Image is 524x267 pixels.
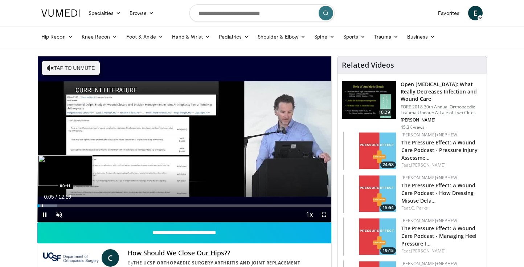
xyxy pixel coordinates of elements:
[342,81,396,119] img: ded7be61-cdd8-40fc-98a3-de551fea390e.150x105_q85_crop-smart_upscale.jpg
[343,175,398,213] a: 15:54
[343,132,398,170] a: 24:58
[376,109,393,116] span: 10:29
[343,132,398,170] img: 2a658e12-bd38-46e9-9f21-8239cc81ed40.150x105_q85_crop-smart_upscale.jpg
[468,6,483,20] a: E
[317,207,331,222] button: Fullscreen
[125,6,159,20] a: Browse
[339,29,370,44] a: Sports
[56,194,57,200] span: /
[214,29,253,44] a: Pediatrics
[128,249,325,257] h4: How Should We Close Our Hips??
[401,260,457,267] a: [PERSON_NAME]+Nephew
[77,29,122,44] a: Knee Recon
[370,29,403,44] a: Trauma
[401,175,457,181] a: [PERSON_NAME]+Nephew
[122,29,168,44] a: Foot & Ankle
[401,124,425,130] p: 45.3K views
[37,207,52,222] button: Pause
[37,56,331,222] video-js: Video Player
[401,104,482,116] p: FORE 2018 30th Annual Orthopaedic Trauma Update: A Tale of Two Cities
[401,117,482,123] p: [PERSON_NAME]
[434,6,464,20] a: Favorites
[38,155,93,186] img: image.jpeg
[253,29,310,44] a: Shoulder & Elbow
[43,249,99,267] img: The UCSF Orthopaedic Surgery Arthritis and Joint Replacement Center
[302,207,317,222] button: Playback Rate
[168,29,214,44] a: Hand & Wrist
[401,225,477,247] a: The Pressure Effect: A Wound Care Podcast - Managing Heel Pressure I…
[401,139,478,161] a: The Pressure Effect: A Wound Care Podcast - Pressure Injury Assessme…
[401,81,482,103] h3: Open [MEDICAL_DATA]: What Really Decreases Infection and Wound Care
[58,194,71,200] span: 12:16
[343,218,398,256] a: 19:15
[401,182,476,204] a: The Pressure Effect: A Wound Care Podcast - How Dressing Misuse Dela…
[380,247,396,254] span: 19:15
[342,61,394,69] h4: Related Videos
[401,132,457,138] a: [PERSON_NAME]+Nephew
[44,194,54,200] span: 0:05
[403,29,440,44] a: Business
[401,162,481,168] div: Feat.
[310,29,339,44] a: Spine
[342,81,482,130] a: 10:29 Open [MEDICAL_DATA]: What Really Decreases Infection and Wound Care FORE 2018 30th Annual O...
[42,61,100,75] button: Tap to unmute
[84,6,125,20] a: Specialties
[343,175,398,213] img: 61e02083-5525-4adc-9284-c4ef5d0bd3c4.150x105_q85_crop-smart_upscale.jpg
[41,9,80,17] img: VuMedi Logo
[343,218,398,256] img: 60a7b2e5-50df-40c4-868a-521487974819.150x105_q85_crop-smart_upscale.jpg
[401,248,481,254] div: Feat.
[52,207,66,222] button: Unmute
[380,162,396,168] span: 24:58
[37,204,331,207] div: Progress Bar
[102,249,119,267] a: C
[411,248,446,254] a: [PERSON_NAME]
[189,4,335,22] input: Search topics, interventions
[411,205,428,211] a: C. Parks
[401,205,481,211] div: Feat.
[37,29,77,44] a: Hip Recon
[380,204,396,211] span: 15:54
[401,218,457,224] a: [PERSON_NAME]+Nephew
[411,162,446,168] a: [PERSON_NAME]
